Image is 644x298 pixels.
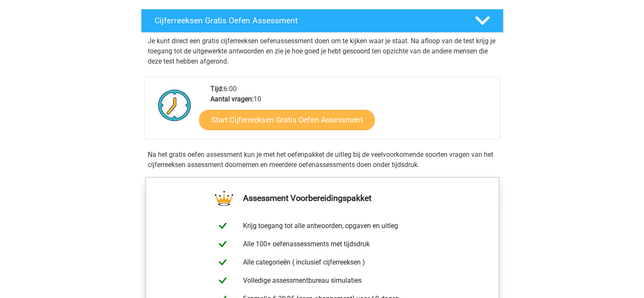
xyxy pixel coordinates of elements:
b: Tijd: [210,85,224,93]
div: Na het gratis oefen assessment kun je met het oefenpakket de uitleg bij de veelvoorkomende soorte... [144,150,500,170]
h4: Cijferreeksen Gratis Oefen Assessment [155,16,461,25]
a: Start Cijferreeksen Gratis Oefen Assessment [199,109,375,130]
a: Cijferreeksen Gratis Oefen Assessment [138,9,507,33]
img: Klok [153,84,196,126]
div: 6:00 10 [204,84,499,139]
p: Je kunt direct een gratis cijferreeksen oefenassessment doen om te kijken waar je staat. Na afloo... [148,36,497,67]
b: Aantal vragen: [210,95,254,103]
